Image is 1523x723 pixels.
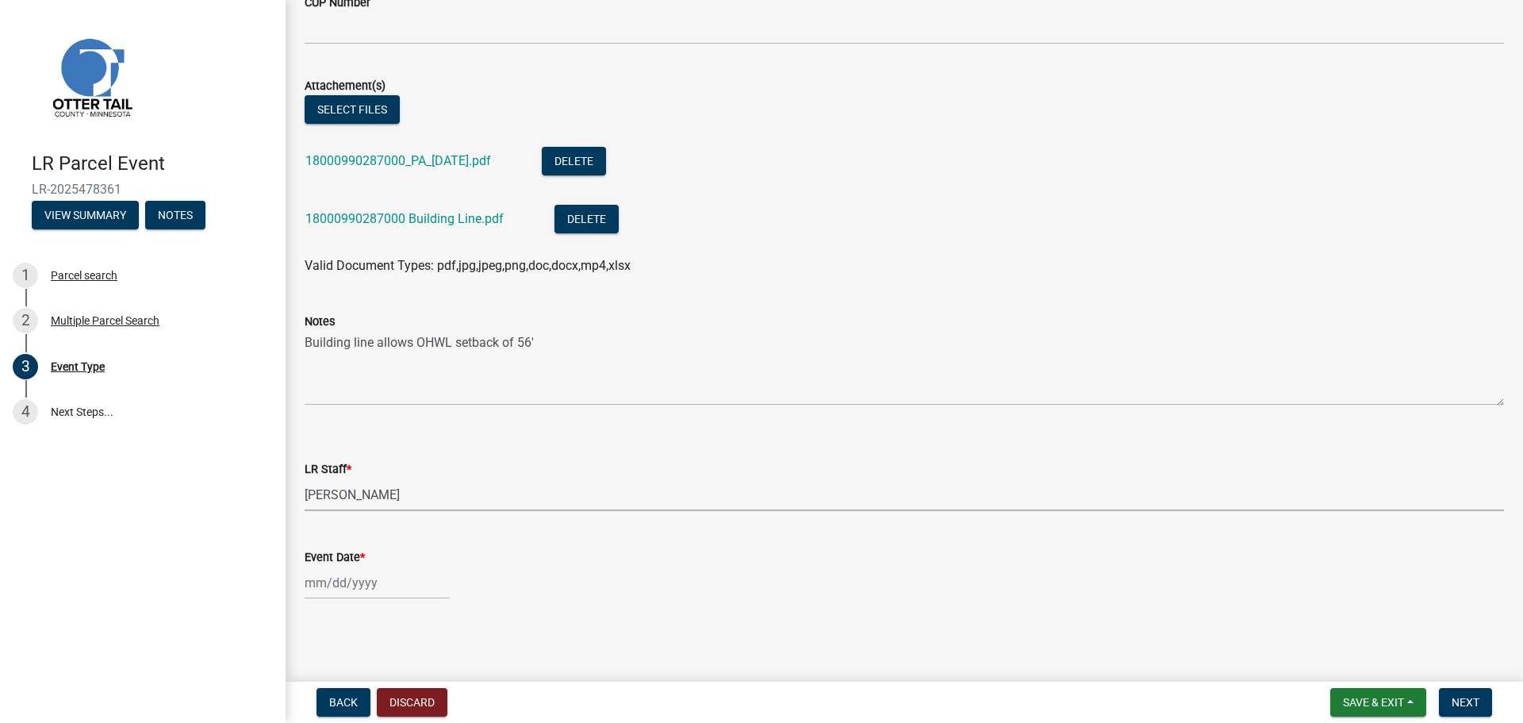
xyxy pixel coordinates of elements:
[305,258,631,273] span: Valid Document Types: pdf,jpg,jpeg,png,doc,docx,mp4,xlsx
[377,688,447,717] button: Discard
[316,688,370,717] button: Back
[542,155,606,170] wm-modal-confirm: Delete Document
[1330,688,1426,717] button: Save & Exit
[554,205,619,233] button: Delete
[554,213,619,228] wm-modal-confirm: Delete Document
[305,552,365,563] label: Event Date
[305,81,386,92] label: Attachement(s)
[13,308,38,333] div: 2
[13,354,38,379] div: 3
[51,315,159,326] div: Multiple Parcel Search
[305,95,400,124] button: Select files
[51,361,105,372] div: Event Type
[305,211,504,226] a: 18000990287000 Building Line.pdf
[13,399,38,425] div: 4
[1343,696,1404,709] span: Save & Exit
[145,210,205,222] wm-modal-confirm: Notes
[32,210,139,222] wm-modal-confirm: Summary
[32,201,139,229] button: View Summary
[32,152,273,175] h4: LR Parcel Event
[51,270,117,281] div: Parcel search
[305,567,450,599] input: mm/dd/yyyy
[542,147,606,175] button: Delete
[305,317,335,328] label: Notes
[329,696,358,709] span: Back
[32,17,151,136] img: Otter Tail County, Minnesota
[1439,688,1492,717] button: Next
[305,464,351,475] label: LR Staff
[305,153,491,168] a: 18000990287000_PA_[DATE].pdf
[13,263,38,288] div: 1
[32,182,254,197] span: LR-2025478361
[145,201,205,229] button: Notes
[1452,696,1479,709] span: Next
